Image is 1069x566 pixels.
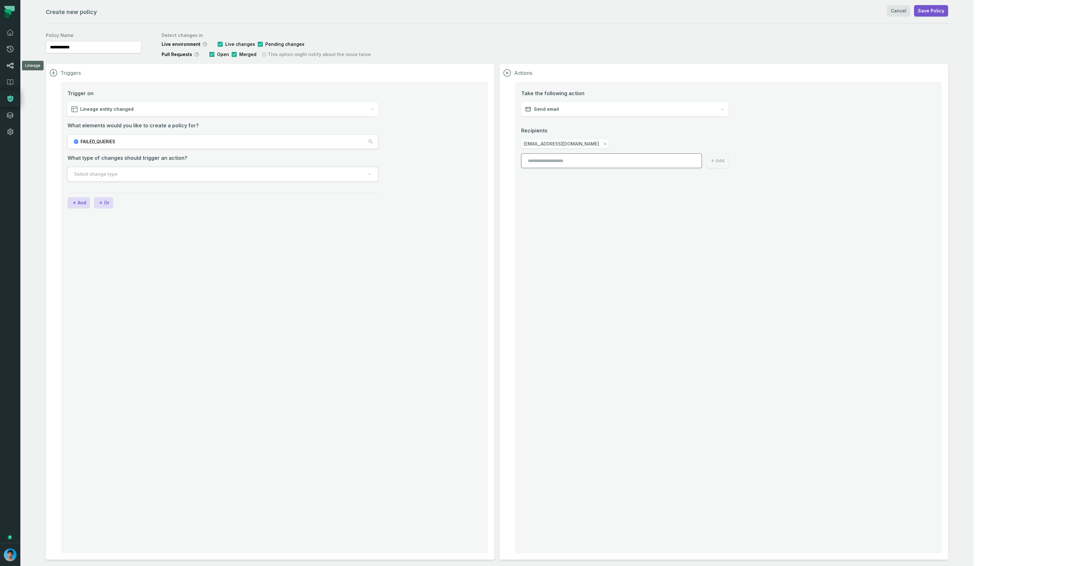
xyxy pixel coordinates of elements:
[67,197,90,209] button: And
[534,106,559,112] span: Send email
[4,548,17,561] img: avatar of Omri Ildis
[60,70,81,76] h1: Triggers
[914,5,948,17] button: Save Policy
[94,197,113,209] button: Or
[514,70,532,76] h1: Actions
[521,89,728,97] span: Take the following action
[67,102,378,117] button: Lineage entity changed
[67,134,378,149] button: FAILED_QUERIES
[80,106,134,112] span: Lineage entity changed
[46,32,141,39] label: Policy Name
[225,41,255,47] span: Live changes
[521,127,728,134] span: Recipients
[67,122,199,129] span: What elements would you like to create a policy for?
[268,51,371,58] span: This option might notify about the issue twice
[7,534,13,540] div: Tooltip anchor
[22,61,44,70] div: Lineage
[521,102,728,117] button: Send email
[67,89,94,97] span: Trigger on
[707,153,728,168] button: Add
[887,5,910,17] a: Cancel
[67,167,378,181] button: Select change type
[524,141,599,147] span: [EMAIL_ADDRESS][DOMAIN_NAME]
[162,51,192,58] span: Pull Requests
[162,41,200,47] span: Live environment
[265,41,304,47] span: Pending changes
[74,171,117,177] span: Select change type
[67,154,378,162] span: What type of changes should trigger an action?
[217,51,229,58] span: Open
[46,8,97,17] h1: Create new policy
[80,138,115,145] span: FAILED_QUERIES
[162,32,371,39] label: Detect changes in
[239,51,256,58] span: Merged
